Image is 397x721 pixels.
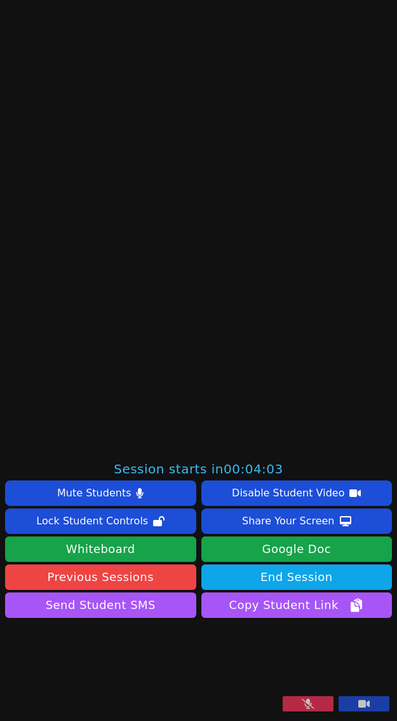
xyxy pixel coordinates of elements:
[114,460,283,478] span: Session starts in
[5,536,196,562] button: Whiteboard
[229,596,364,614] span: Copy Student Link
[201,508,393,534] button: Share Your Screen
[5,564,196,590] a: Previous Sessions
[5,592,196,618] button: Send Student SMS
[5,508,196,534] button: Lock Student Controls
[36,511,148,531] div: Lock Student Controls
[57,483,131,503] div: Mute Students
[224,461,283,477] time: 00:04:03
[201,592,393,618] button: Copy Student Link
[201,564,393,590] button: End Session
[5,480,196,506] button: Mute Students
[201,536,393,562] a: Google Doc
[242,511,335,531] div: Share Your Screen
[201,480,393,506] button: Disable Student Video
[232,483,344,503] div: Disable Student Video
